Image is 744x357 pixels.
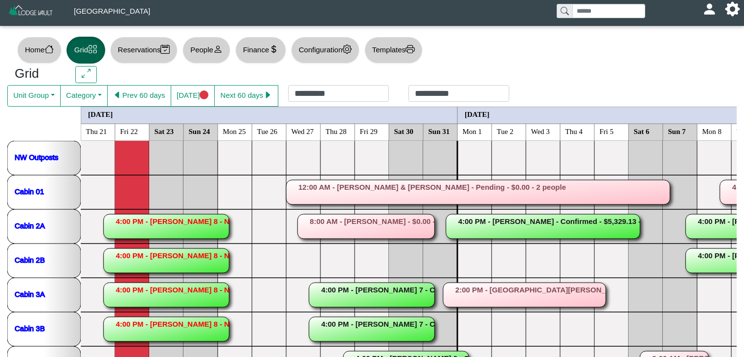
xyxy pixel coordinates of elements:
[364,37,423,64] button: Templatesprinter
[15,290,45,298] a: Cabin 3A
[729,5,736,13] svg: gear fill
[82,69,91,78] svg: arrows angle expand
[235,37,286,64] button: Financecurrency dollar
[600,127,614,135] text: Fri 5
[67,37,105,64] button: Gridgrid
[45,45,54,54] svg: house
[706,5,713,13] svg: person fill
[15,153,58,161] a: NW Outposts
[15,187,44,195] a: Cabin 01
[565,127,583,135] text: Thu 4
[189,127,210,135] text: Sun 24
[113,90,122,100] svg: caret left fill
[110,37,178,64] button: Reservationscalendar2 check
[171,85,215,107] button: [DATE]circle fill
[60,85,108,107] button: Category
[463,127,482,135] text: Mon 1
[531,127,550,135] text: Wed 3
[7,85,61,107] button: Unit Group
[408,85,509,102] input: Check out
[360,127,378,135] text: Fri 29
[17,37,62,64] button: Homehouse
[269,45,278,54] svg: currency dollar
[668,127,686,135] text: Sun 7
[75,66,96,84] button: arrows angle expand
[107,85,171,107] button: caret left fillPrev 60 days
[15,66,61,82] h3: Grid
[86,127,107,135] text: Thu 21
[292,127,314,135] text: Wed 27
[223,127,246,135] text: Mon 25
[291,37,360,64] button: Configurationgear
[155,127,174,135] text: Sat 23
[88,110,113,118] text: [DATE]
[497,127,514,135] text: Tue 2
[120,127,138,135] text: Fri 22
[702,127,722,135] text: Mon 8
[263,90,272,100] svg: caret right fill
[634,127,650,135] text: Sat 6
[200,90,209,100] svg: circle fill
[213,45,223,54] svg: person
[15,255,45,264] a: Cabin 2B
[406,45,415,54] svg: printer
[257,127,278,135] text: Tue 26
[15,324,45,332] a: Cabin 3B
[288,85,389,102] input: Check in
[15,221,45,229] a: Cabin 2A
[326,127,347,135] text: Thu 28
[8,4,54,21] img: Z
[214,85,278,107] button: Next 60 dayscaret right fill
[342,45,352,54] svg: gear
[428,127,450,135] text: Sun 31
[182,37,230,64] button: Peopleperson
[465,110,490,118] text: [DATE]
[160,45,170,54] svg: calendar2 check
[88,45,97,54] svg: grid
[394,127,414,135] text: Sat 30
[561,7,568,15] svg: search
